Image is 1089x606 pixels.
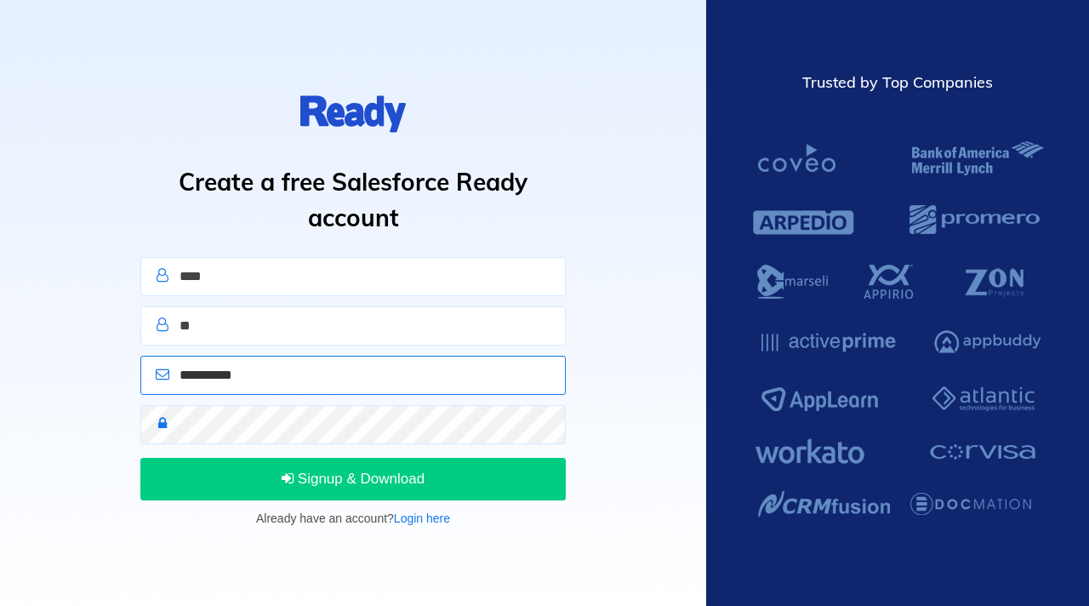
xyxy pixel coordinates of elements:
[282,471,425,487] span: Signup & Download
[134,164,572,236] h1: Create a free Salesforce Ready account
[140,509,566,528] p: Already have an account?
[140,458,566,500] button: Signup & Download
[750,71,1046,94] div: Trusted by Top Companies
[750,123,1046,535] img: Salesforce Ready Customers
[394,512,450,525] a: Login here
[300,91,406,137] img: logo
